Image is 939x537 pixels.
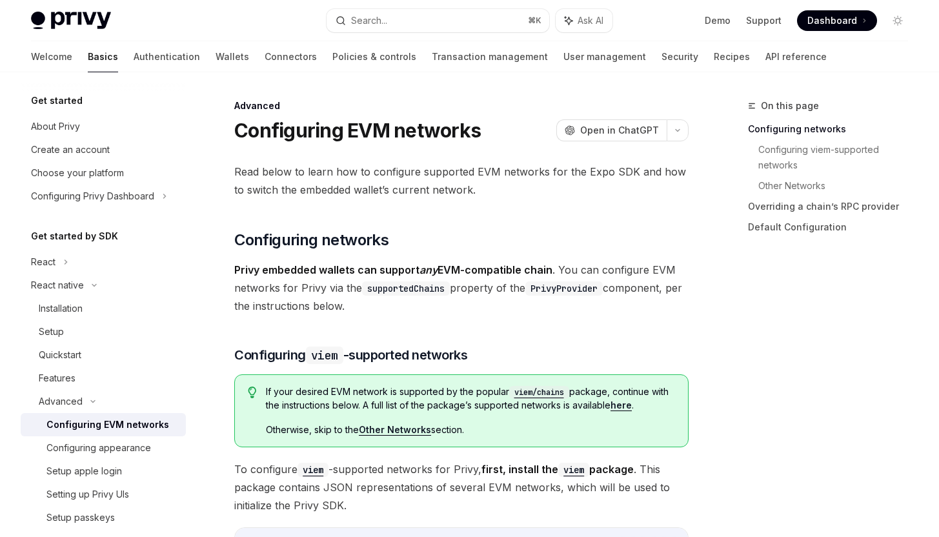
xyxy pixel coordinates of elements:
[528,15,541,26] span: ⌘ K
[46,487,129,502] div: Setting up Privy UIs
[327,9,549,32] button: Search...⌘K
[216,41,249,72] a: Wallets
[298,463,328,477] code: viem
[21,413,186,436] a: Configuring EVM networks
[558,463,589,477] code: viem
[21,506,186,529] a: Setup passkeys
[31,188,154,204] div: Configuring Privy Dashboard
[21,297,186,320] a: Installation
[234,261,689,315] span: . You can configure EVM networks for Privy via the property of the component, per the instruction...
[351,13,387,28] div: Search...
[234,119,481,142] h1: Configuring EVM networks
[748,196,918,217] a: Overriding a chain’s RPC provider
[481,463,634,476] strong: first, install the package
[21,343,186,367] a: Quickstart
[748,119,918,139] a: Configuring networks
[39,347,81,363] div: Quickstart
[266,385,675,412] span: If your desired EVM network is supported by the popular package, continue with the instructions b...
[556,9,612,32] button: Ask AI
[31,119,80,134] div: About Privy
[765,41,827,72] a: API reference
[359,424,431,435] strong: Other Networks
[746,14,782,27] a: Support
[359,424,431,436] a: Other Networks
[21,161,186,185] a: Choose your platform
[298,463,328,476] a: viem
[21,483,186,506] a: Setting up Privy UIs
[332,41,416,72] a: Policies & controls
[21,436,186,460] a: Configuring appearance
[748,217,918,238] a: Default Configuration
[46,417,169,432] div: Configuring EVM networks
[362,281,450,296] code: supportedChains
[39,370,76,386] div: Features
[797,10,877,31] a: Dashboard
[31,228,118,244] h5: Get started by SDK
[39,324,64,339] div: Setup
[419,263,438,276] em: any
[234,230,389,250] span: Configuring networks
[31,254,56,270] div: React
[705,14,731,27] a: Demo
[611,400,632,411] a: here
[234,346,467,364] span: Configuring -supported networks
[234,263,552,276] strong: Privy embedded wallets can support EVM-compatible chain
[31,41,72,72] a: Welcome
[134,41,200,72] a: Authentication
[31,93,83,108] h5: Get started
[39,394,83,409] div: Advanced
[88,41,118,72] a: Basics
[234,99,689,112] div: Advanced
[563,41,646,72] a: User management
[31,165,124,181] div: Choose your platform
[248,387,257,398] svg: Tip
[661,41,698,72] a: Security
[306,347,343,364] code: viem
[31,278,84,293] div: React native
[21,367,186,390] a: Features
[46,463,122,479] div: Setup apple login
[714,41,750,72] a: Recipes
[234,163,689,199] span: Read below to learn how to configure supported EVM networks for the Expo SDK and how to switch th...
[39,301,83,316] div: Installation
[266,423,675,436] span: Otherwise, skip to the section.
[21,320,186,343] a: Setup
[558,463,589,476] a: viem
[21,460,186,483] a: Setup apple login
[556,119,667,141] button: Open in ChatGPT
[525,281,603,296] code: PrivyProvider
[31,12,111,30] img: light logo
[761,98,819,114] span: On this page
[46,510,115,525] div: Setup passkeys
[21,138,186,161] a: Create an account
[509,386,569,397] a: viem/chains
[265,41,317,72] a: Connectors
[758,139,918,176] a: Configuring viem-supported networks
[509,386,569,399] code: viem/chains
[807,14,857,27] span: Dashboard
[580,124,659,137] span: Open in ChatGPT
[21,115,186,138] a: About Privy
[578,14,603,27] span: Ask AI
[887,10,908,31] button: Toggle dark mode
[31,142,110,157] div: Create an account
[234,460,689,514] span: To configure -supported networks for Privy, . This package contains JSON representations of sever...
[46,440,151,456] div: Configuring appearance
[432,41,548,72] a: Transaction management
[758,176,918,196] a: Other Networks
